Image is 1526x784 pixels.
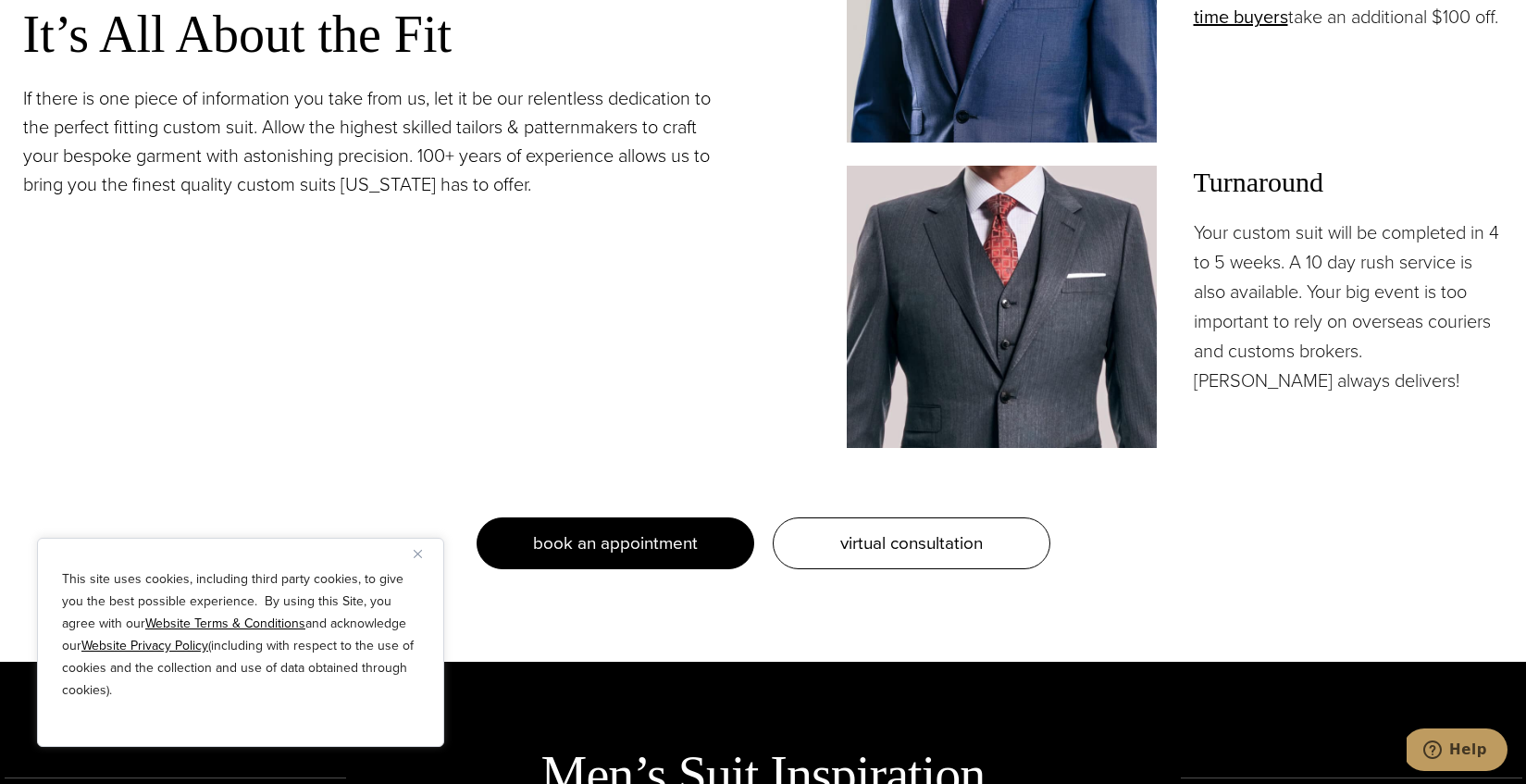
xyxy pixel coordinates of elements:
h3: Turnaround [1194,166,1504,199]
a: Website Privacy Policy [81,636,208,655]
button: Close [414,542,436,565]
h3: It’s All About the Fit [23,3,726,66]
p: Your custom suit will be completed in 4 to 5 weeks. A 10 day rush service is also available. Your... [1194,218,1504,395]
a: virtual consultation [773,517,1050,569]
a: Website Terms & Conditions [145,614,305,633]
p: If there is one piece of information you take from us, let it be our relentless dedication to the... [23,84,726,199]
span: book an appointment [533,529,698,556]
img: Client in vested charcoal bespoke suit with white shirt and red patterned tie. [847,166,1157,447]
span: virtual consultation [840,529,983,556]
a: book an appointment [477,517,754,569]
img: Close [414,550,422,558]
iframe: Opens a widget where you can chat to one of our agents [1407,728,1507,775]
p: This site uses cookies, including third party cookies, to give you the best possible experience. ... [62,568,419,702]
